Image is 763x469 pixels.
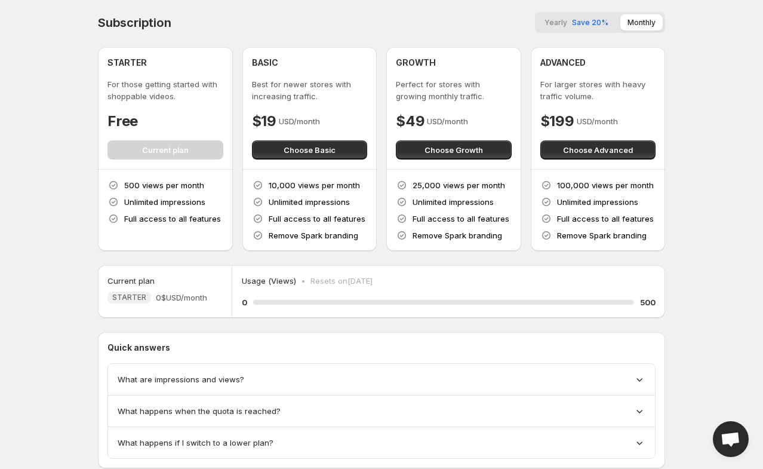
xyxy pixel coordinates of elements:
h4: STARTER [107,57,147,69]
span: Choose Growth [424,144,483,156]
h4: ADVANCED [540,57,586,69]
p: Resets on [DATE] [310,275,373,287]
p: USD/month [427,115,468,127]
button: Choose Growth [396,140,512,160]
p: Remove Spark branding [413,229,502,241]
h4: $199 [540,112,574,131]
p: 100,000 views per month [557,179,654,191]
p: Remove Spark branding [557,229,647,241]
h5: 0 [242,296,247,308]
p: Full access to all features [269,213,365,225]
h4: Subscription [98,16,171,30]
p: For larger stores with heavy traffic volume. [540,78,656,102]
p: Perfect for stores with growing monthly traffic. [396,78,512,102]
span: 0$ USD/month [156,292,207,304]
button: Choose Basic [252,140,368,160]
p: 10,000 views per month [269,179,360,191]
p: Full access to all features [413,213,509,225]
span: What are impressions and views? [118,373,244,385]
p: Quick answers [107,342,656,354]
h4: GROWTH [396,57,436,69]
span: What happens if I switch to a lower plan? [118,437,273,449]
p: Unlimited impressions [413,196,494,208]
span: Yearly [544,18,567,27]
p: USD/month [279,115,320,127]
p: Full access to all features [124,213,221,225]
button: YearlySave 20% [537,14,616,30]
p: Remove Spark branding [269,229,358,241]
div: Open chat [713,421,749,457]
p: For those getting started with shoppable videos. [107,78,223,102]
span: Save 20% [572,18,608,27]
h5: 500 [640,296,656,308]
p: Unlimited impressions [557,196,638,208]
h4: $49 [396,112,424,131]
p: 25,000 views per month [413,179,505,191]
p: Unlimited impressions [124,196,205,208]
p: USD/month [577,115,618,127]
h4: Free [107,112,138,131]
span: Choose Advanced [563,144,633,156]
p: 500 views per month [124,179,204,191]
h4: $19 [252,112,276,131]
h5: Current plan [107,275,155,287]
span: Choose Basic [284,144,336,156]
p: Best for newer stores with increasing traffic. [252,78,368,102]
h4: BASIC [252,57,278,69]
p: Unlimited impressions [269,196,350,208]
p: Full access to all features [557,213,654,225]
span: STARTER [112,293,146,302]
p: Usage (Views) [242,275,296,287]
span: What happens when the quota is reached? [118,405,281,417]
p: • [301,275,306,287]
button: Choose Advanced [540,140,656,160]
button: Monthly [620,14,663,30]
